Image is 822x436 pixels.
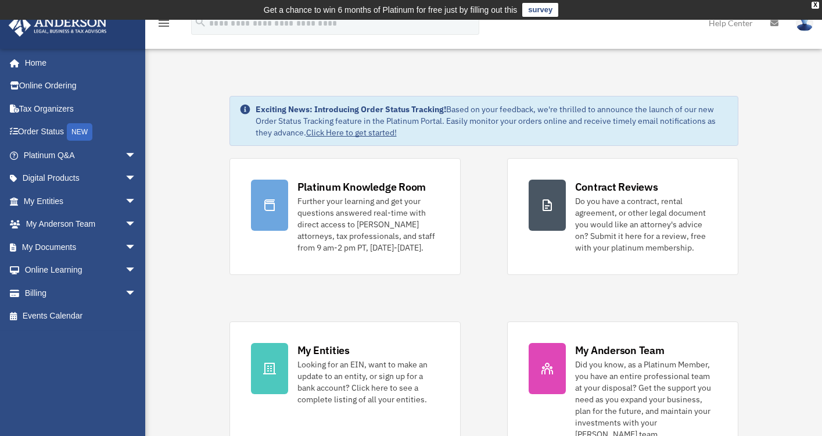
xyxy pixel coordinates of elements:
div: My Entities [297,343,350,358]
div: My Anderson Team [575,343,665,358]
img: User Pic [796,15,813,31]
div: Based on your feedback, we're thrilled to announce the launch of our new Order Status Tracking fe... [256,103,728,138]
div: Looking for an EIN, want to make an update to an entity, or sign up for a bank account? Click her... [297,359,439,405]
span: arrow_drop_down [125,259,148,283]
img: Anderson Advisors Platinum Portal [5,14,110,37]
a: Online Ordering [8,74,154,98]
a: Platinum Q&Aarrow_drop_down [8,144,154,167]
a: Billingarrow_drop_down [8,281,154,305]
a: Order StatusNEW [8,120,154,144]
a: menu [157,20,171,30]
a: Home [8,51,148,74]
div: NEW [67,123,92,141]
span: arrow_drop_down [125,167,148,191]
div: Get a chance to win 6 months of Platinum for free just by filling out this [264,3,518,17]
div: Platinum Knowledge Room [297,180,426,194]
div: Do you have a contract, rental agreement, or other legal document you would like an attorney's ad... [575,195,717,253]
a: Contract Reviews Do you have a contract, rental agreement, or other legal document you would like... [507,158,738,275]
a: survey [522,3,558,17]
div: close [812,2,819,9]
a: Tax Organizers [8,97,154,120]
span: arrow_drop_down [125,281,148,305]
a: My Anderson Teamarrow_drop_down [8,213,154,236]
strong: Exciting News: Introducing Order Status Tracking! [256,104,446,115]
a: Click Here to get started! [306,127,397,138]
a: Events Calendar [8,305,154,328]
i: menu [157,16,171,30]
span: arrow_drop_down [125,144,148,167]
a: Digital Productsarrow_drop_down [8,167,154,190]
a: Online Learningarrow_drop_down [8,259,154,282]
a: Platinum Knowledge Room Further your learning and get your questions answered real-time with dire... [229,158,461,275]
a: My Entitiesarrow_drop_down [8,190,154,213]
span: arrow_drop_down [125,213,148,237]
a: My Documentsarrow_drop_down [8,235,154,259]
i: search [194,16,207,28]
div: Further your learning and get your questions answered real-time with direct access to [PERSON_NAM... [297,195,439,253]
div: Contract Reviews [575,180,658,194]
span: arrow_drop_down [125,235,148,259]
span: arrow_drop_down [125,190,148,213]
